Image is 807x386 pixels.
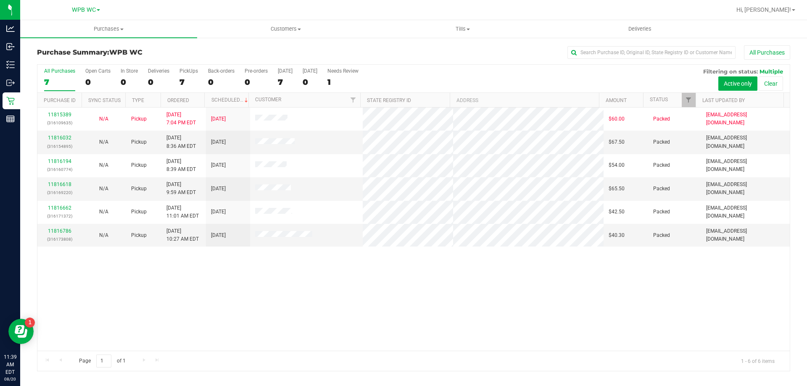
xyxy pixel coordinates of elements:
span: Deliveries [617,25,663,33]
a: Ordered [167,97,189,103]
div: 0 [148,77,169,87]
span: [DATE] [211,115,226,123]
div: Back-orders [208,68,235,74]
input: 1 [96,354,111,368]
span: Filtering on status: [703,68,758,75]
a: 11816618 [48,181,71,187]
span: [DATE] [211,138,226,146]
div: Needs Review [327,68,359,74]
span: Packed [653,231,670,239]
span: [EMAIL_ADDRESS][DOMAIN_NAME] [706,227,785,243]
a: Purchases [20,20,197,38]
span: Pickup [131,138,147,146]
span: [EMAIL_ADDRESS][DOMAIN_NAME] [706,181,785,197]
input: Search Purchase ID, Original ID, State Registry ID or Customer Name... [567,46,736,59]
a: 11816662 [48,205,71,211]
div: Deliveries [148,68,169,74]
span: Packed [653,185,670,193]
a: Customer [255,97,281,102]
span: Packed [653,115,670,123]
a: Type [132,97,144,103]
p: (316171372) [42,212,76,220]
div: In Store [121,68,138,74]
span: Not Applicable [99,209,108,215]
span: $54.00 [609,161,625,169]
a: Customers [197,20,374,38]
span: Purchases [20,25,197,33]
span: $42.50 [609,208,625,216]
a: Purchase ID [44,97,76,103]
inline-svg: Outbound [6,79,15,87]
div: 1 [327,77,359,87]
a: Scheduled [211,97,250,103]
h3: Purchase Summary: [37,49,288,56]
a: Deliveries [551,20,728,38]
button: Active only [718,76,757,91]
p: (316109635) [42,119,76,127]
span: [DATE] 8:39 AM EDT [166,158,196,173]
button: N/A [99,231,108,239]
a: 11816786 [48,228,71,234]
inline-svg: Inventory [6,60,15,69]
span: Multiple [760,68,783,75]
div: [DATE] [278,68,293,74]
inline-svg: Retail [6,97,15,105]
span: Pickup [131,231,147,239]
span: [DATE] [211,208,226,216]
span: [DATE] [211,231,226,239]
p: 08/20 [4,376,16,382]
a: Filter [346,93,360,107]
button: N/A [99,138,108,146]
button: N/A [99,115,108,123]
span: $40.30 [609,231,625,239]
div: [DATE] [303,68,317,74]
span: [EMAIL_ADDRESS][DOMAIN_NAME] [706,204,785,220]
div: 0 [245,77,268,87]
span: Packed [653,138,670,146]
span: [EMAIL_ADDRESS][DOMAIN_NAME] [706,111,785,127]
span: [EMAIL_ADDRESS][DOMAIN_NAME] [706,158,785,173]
span: 1 - 6 of 6 items [734,354,781,367]
button: Clear [759,76,783,91]
span: [DATE] 10:27 AM EDT [166,227,199,243]
span: $60.00 [609,115,625,123]
span: Not Applicable [99,162,108,168]
p: 11:39 AM EDT [4,353,16,376]
p: (316154895) [42,142,76,150]
a: Last Updated By [702,97,745,103]
span: [DATE] 9:59 AM EDT [166,181,196,197]
div: All Purchases [44,68,75,74]
span: [DATE] 7:04 PM EDT [166,111,196,127]
a: 11816032 [48,135,71,141]
span: $65.50 [609,185,625,193]
button: All Purchases [744,45,790,60]
span: [EMAIL_ADDRESS][DOMAIN_NAME] [706,134,785,150]
div: Open Carts [85,68,111,74]
div: 0 [303,77,317,87]
span: $67.50 [609,138,625,146]
span: Pickup [131,115,147,123]
div: 7 [278,77,293,87]
p: (316169220) [42,189,76,197]
span: WPB WC [109,48,142,56]
span: Not Applicable [99,186,108,192]
span: Tills [374,25,551,33]
span: [DATE] 8:36 AM EDT [166,134,196,150]
a: 11815389 [48,112,71,118]
a: State Registry ID [367,97,411,103]
a: Sync Status [88,97,121,103]
a: 11816194 [48,158,71,164]
span: [DATE] 11:01 AM EDT [166,204,199,220]
span: Page of 1 [72,354,132,368]
inline-svg: Analytics [6,24,15,33]
span: Packed [653,161,670,169]
th: Address [450,93,599,108]
div: 0 [85,77,111,87]
span: Packed [653,208,670,216]
div: 7 [44,77,75,87]
a: Tills [374,20,551,38]
a: Amount [606,97,627,103]
span: Pickup [131,161,147,169]
p: (316173808) [42,235,76,243]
